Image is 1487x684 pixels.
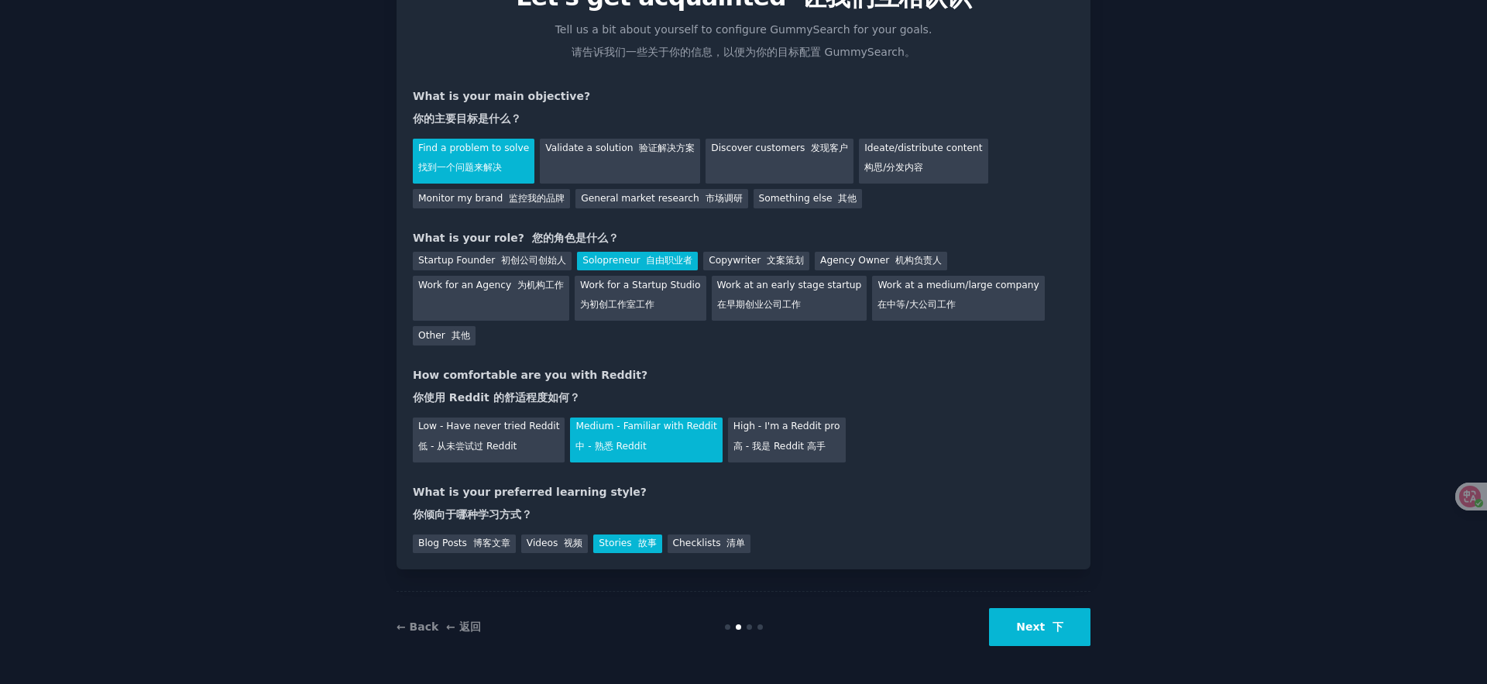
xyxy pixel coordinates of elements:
font: 市场调研 [706,193,743,204]
div: Ideate/distribute content [859,139,987,184]
font: 博客文章 [473,538,510,548]
div: How comfortable are you with Reddit? [413,367,1074,412]
div: Solopreneur [577,252,698,271]
font: 为初创工作室工作 [580,299,654,310]
font: 文案策划 [767,255,804,266]
font: ← 返回 [446,620,481,633]
font: 发现客户 [811,143,848,153]
font: 在中等/大公司工作 [877,299,955,310]
font: 其他 [838,193,857,204]
font: 清单 [726,538,745,548]
a: ← Back ← 返回 [397,620,481,633]
div: Checklists [668,534,751,554]
font: 找到一个问题来解决 [418,162,502,173]
font: 构思/分发内容 [864,162,923,173]
font: 视频 [564,538,582,548]
font: 自由职业者 [646,255,692,266]
div: Other [413,326,476,345]
font: 您的角色是什么？ [532,232,619,244]
p: Tell us a bit about yourself to configure GummySearch for your goals. [548,22,939,67]
font: 下 [1053,620,1063,633]
div: Startup Founder [413,252,572,271]
div: Videos [521,534,589,554]
div: Agency Owner [815,252,947,271]
div: Monitor my brand [413,189,570,208]
div: Work at a medium/large company [872,276,1044,321]
div: Copywriter [703,252,809,271]
div: What is your preferred learning style? [413,484,1074,529]
font: 为机构工作 [517,280,564,290]
font: 验证解决方案 [639,143,695,153]
div: Stories [593,534,661,554]
div: What is your role? [413,230,1074,246]
button: Next 下 [989,608,1090,646]
div: Something else [754,189,863,208]
div: What is your main objective? [413,88,1074,133]
font: 监控我的品牌 [509,193,565,204]
div: Blog Posts [413,534,516,554]
font: 请告诉我们一些关于你的信息，以便为你的目标配置 GummySearch。 [572,46,915,58]
div: Work at an early stage startup [712,276,867,321]
div: Discover customers [706,139,853,184]
font: 你使用 Reddit 的舒适程度如何？ [413,391,580,404]
div: Work for an Agency [413,276,569,321]
div: General market research [575,189,747,208]
font: 高 - 我是 Reddit 高手 [733,441,826,452]
div: High - I'm a Reddit pro [728,418,846,462]
font: 你的主要目标是什么？ [413,112,521,125]
font: 低 - 从未尝试过 Reddit [418,441,517,452]
font: 其他 [452,330,470,341]
font: 初创公司创始人 [501,255,566,266]
div: Low - Have never tried Reddit [413,418,565,462]
font: 机构负责人 [895,255,942,266]
font: 中 - 熟悉 Reddit [575,441,646,452]
div: Medium - Familiar with Reddit [570,418,722,462]
div: Validate a solution [540,139,700,184]
font: 在早期创业公司工作 [717,299,801,310]
div: Work for a Startup Studio [575,276,706,321]
font: 故事 [638,538,657,548]
div: Find a problem to solve [413,139,534,184]
font: 你倾向于哪种学习方式？ [413,508,532,521]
